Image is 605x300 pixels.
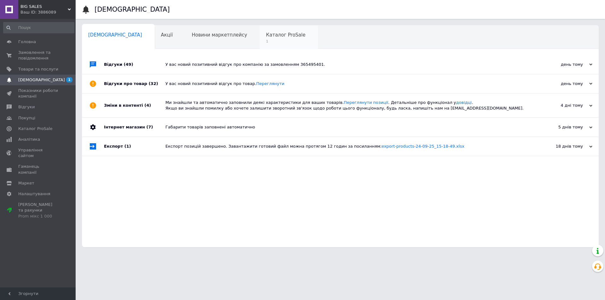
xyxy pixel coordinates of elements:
span: Гаманець компанії [18,164,58,175]
div: Prom мікс 1 000 [18,213,58,219]
span: [PERSON_NAME] та рахунки [18,202,58,219]
span: BIG SALES [20,4,68,9]
span: Покупці [18,115,35,121]
div: Відгуки [104,55,165,74]
div: день тому [529,81,592,87]
div: Інтернет магазин [104,118,165,137]
a: export-products-24-09-25_15-18-49.xlsx [382,144,464,149]
span: Головна [18,39,36,45]
a: Переглянути позиції [344,100,388,105]
span: Каталог ProSale [18,126,52,132]
span: 1 [266,39,305,44]
div: 18 днів тому [529,144,592,149]
div: У вас новий позитивний відгук про товар. [165,81,529,87]
span: (49) [124,62,133,67]
a: довідці [456,100,472,105]
span: [DEMOGRAPHIC_DATA] [18,77,65,83]
span: Замовлення та повідомлення [18,50,58,61]
div: Експорт [104,137,165,156]
div: Експорт позицій завершено. Завантажити готовий файл можна протягом 12 годин за посиланням: [165,144,529,149]
span: Маркет [18,180,34,186]
span: Відгуки [18,104,35,110]
span: (7) [146,125,153,129]
span: 1 [66,77,72,82]
span: (1) [124,144,131,149]
span: (4) [144,103,151,108]
div: Ми знайшли та автоматично заповнили деякі характеристики для ваших товарів. . Детальніше про функ... [165,100,529,111]
div: У вас новий позитивний відгук про компанію за замовленням 365495401. [165,62,529,67]
div: Габарити товарів заповнені автоматично [165,124,529,130]
span: Налаштування [18,191,50,197]
span: Аналітика [18,137,40,142]
div: Зміни в контенті [104,93,165,117]
span: (32) [149,81,158,86]
div: 5 днів тому [529,124,592,130]
span: Акції [161,32,173,38]
span: Товари та послуги [18,66,58,72]
h1: [DEMOGRAPHIC_DATA] [95,6,170,13]
div: день тому [529,62,592,67]
input: Пошук [3,22,74,33]
span: Каталог ProSale [266,32,305,38]
div: 4 дні тому [529,103,592,108]
div: Відгуки про товар [104,74,165,93]
span: Показники роботи компанії [18,88,58,99]
a: Переглянути [256,81,284,86]
div: Ваш ID: 3886089 [20,9,76,15]
span: Новини маркетплейсу [192,32,247,38]
span: Управління сайтом [18,147,58,159]
span: [DEMOGRAPHIC_DATA] [88,32,142,38]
